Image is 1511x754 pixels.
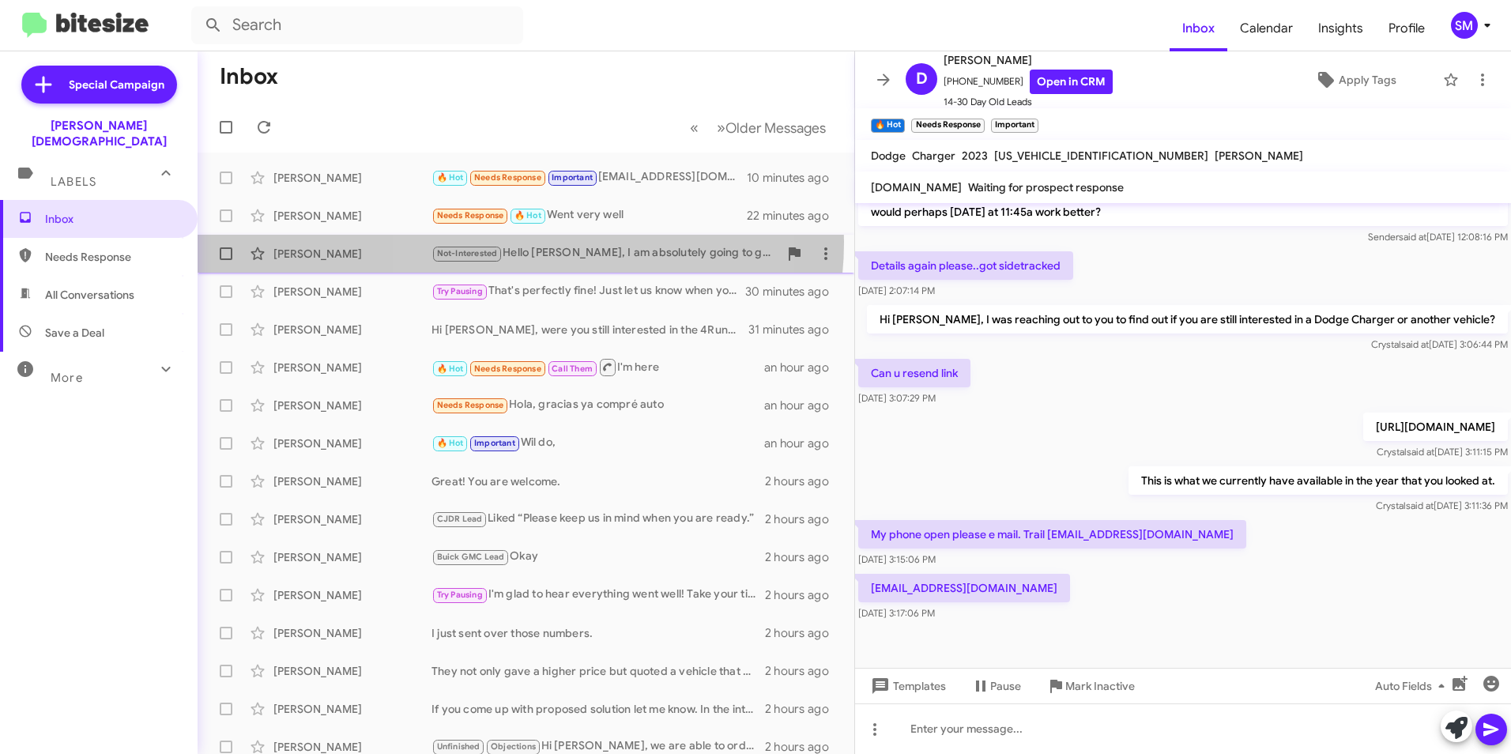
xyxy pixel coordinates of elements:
[1129,466,1508,495] p: This is what we currently have available in the year that you looked at.
[991,119,1038,133] small: Important
[764,435,842,451] div: an hour ago
[437,172,464,183] span: 🔥 Hot
[1407,446,1434,458] span: said at
[45,287,134,303] span: All Conversations
[45,211,179,227] span: Inbox
[431,473,765,489] div: Great! You are welcome.
[1170,6,1227,51] a: Inbox
[431,244,778,262] div: Hello [PERSON_NAME], I am absolutely going to get back with you! What is your question about the ...
[1306,6,1376,51] a: Insights
[437,364,464,374] span: 🔥 Hot
[1065,672,1135,700] span: Mark Inactive
[1376,6,1438,51] a: Profile
[871,119,905,133] small: 🔥 Hot
[273,511,431,527] div: [PERSON_NAME]
[765,587,842,603] div: 2 hours ago
[765,511,842,527] div: 2 hours ago
[437,286,483,296] span: Try Pausing
[431,434,764,452] div: Wil do,
[431,663,765,679] div: They not only gave a higher price but quoted a vehicle that had 2 packages I was not interested i...
[431,206,747,224] div: Went very well
[1368,231,1508,243] span: Sender [DATE] 12:08:16 PM
[437,400,504,410] span: Needs Response
[1438,12,1494,39] button: SM
[858,392,936,404] span: [DATE] 3:07:29 PM
[273,246,431,262] div: [PERSON_NAME]
[273,473,431,489] div: [PERSON_NAME]
[944,51,1113,70] span: [PERSON_NAME]
[474,438,515,448] span: Important
[1406,500,1434,511] span: said at
[962,149,988,163] span: 2023
[273,284,431,300] div: [PERSON_NAME]
[1275,66,1435,94] button: Apply Tags
[1375,672,1451,700] span: Auto Fields
[765,663,842,679] div: 2 hours ago
[959,672,1034,700] button: Pause
[552,172,593,183] span: Important
[273,625,431,641] div: [PERSON_NAME]
[1377,446,1508,458] span: Crystal [DATE] 3:11:15 PM
[431,322,748,337] div: Hi [PERSON_NAME], were you still interested in the 4Runner? Or possibly another vehicle?
[273,360,431,375] div: [PERSON_NAME]
[437,210,504,221] span: Needs Response
[273,170,431,186] div: [PERSON_NAME]
[725,119,826,137] span: Older Messages
[765,473,842,489] div: 2 hours ago
[431,510,765,528] div: Liked “Please keep us in mind when you are ready.”
[968,180,1124,194] span: Waiting for prospect response
[437,438,464,448] span: 🔥 Hot
[717,118,725,138] span: »
[1339,66,1396,94] span: Apply Tags
[858,553,936,565] span: [DATE] 3:15:06 PM
[765,625,842,641] div: 2 hours ago
[1401,338,1429,350] span: said at
[858,251,1073,280] p: Details again please..got sidetracked
[273,701,431,717] div: [PERSON_NAME]
[552,364,593,374] span: Call Them
[491,741,536,752] span: Objections
[431,282,747,300] div: That's perfectly fine! Just let us know when you're ready, and we can assist with buying your veh...
[765,549,842,565] div: 2 hours ago
[474,364,541,374] span: Needs Response
[944,70,1113,94] span: [PHONE_NUMBER]
[1371,338,1508,350] span: Crystal [DATE] 3:06:44 PM
[944,94,1113,110] span: 14-30 Day Old Leads
[1363,413,1508,441] p: [URL][DOMAIN_NAME]
[51,175,96,189] span: Labels
[273,587,431,603] div: [PERSON_NAME]
[431,168,747,187] div: [EMAIL_ADDRESS][DOMAIN_NAME]
[220,64,278,89] h1: Inbox
[191,6,523,44] input: Search
[45,325,104,341] span: Save a Deal
[431,586,765,604] div: I'm glad to hear everything went well! Take your time, and feel free to reach out whenever you're...
[868,672,946,700] span: Templates
[437,552,505,562] span: Buick GMC Lead
[858,574,1070,602] p: [EMAIL_ADDRESS][DOMAIN_NAME]
[990,672,1021,700] span: Pause
[431,701,765,717] div: If you come up with proposed solution let me know. In the interim i am working on where to get towed
[431,357,764,377] div: I'm here
[690,118,699,138] span: «
[437,514,483,524] span: CJDR Lead
[431,548,765,566] div: Okay
[45,249,179,265] span: Needs Response
[437,590,483,600] span: Try Pausing
[474,172,541,183] span: Needs Response
[431,396,764,414] div: Hola, gracias ya compré auto
[1399,231,1426,243] span: said at
[69,77,164,92] span: Special Campaign
[437,248,498,258] span: Not-Interested
[431,625,765,641] div: I just sent over those numbers.
[437,741,480,752] span: Unfinished
[273,208,431,224] div: [PERSON_NAME]
[681,111,835,144] nav: Page navigation example
[273,435,431,451] div: [PERSON_NAME]
[273,663,431,679] div: [PERSON_NAME]
[858,285,935,296] span: [DATE] 2:07:14 PM
[1227,6,1306,51] span: Calendar
[765,701,842,717] div: 2 hours ago
[911,119,984,133] small: Needs Response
